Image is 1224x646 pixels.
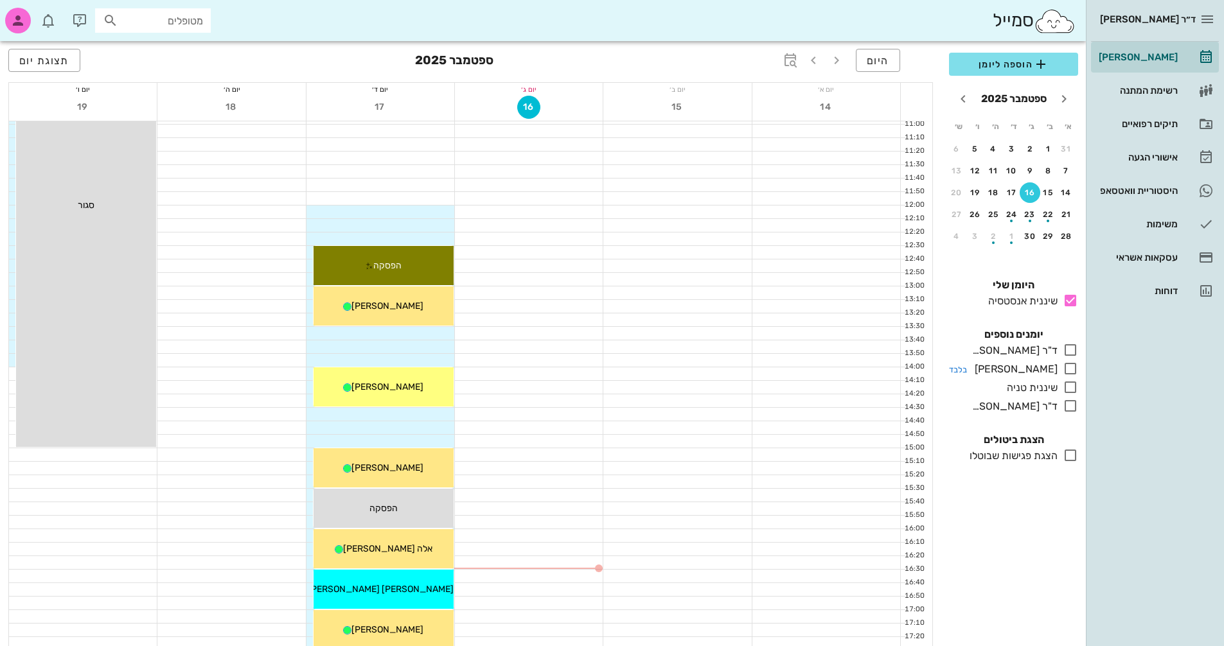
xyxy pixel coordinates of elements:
div: 12:30 [901,240,927,251]
div: 8 [1038,166,1059,175]
span: הפסקה [369,503,398,514]
span: הוספה ליומן [959,57,1068,72]
div: 13:50 [901,348,927,359]
span: [PERSON_NAME] [351,624,423,635]
div: [PERSON_NAME] [1096,52,1178,62]
span: סגור [78,200,94,211]
a: דוחות [1091,275,1219,306]
span: אלה [PERSON_NAME] [343,543,432,554]
div: 14:20 [901,388,927,399]
button: 27 [946,204,967,225]
div: 12:40 [901,254,927,265]
div: יום א׳ [752,83,900,96]
button: ספטמבר 2025 [976,86,1052,112]
div: משימות [1096,219,1178,229]
h4: הצגת ביטולים [949,432,1078,448]
div: 2 [983,232,1004,241]
div: 3 [965,232,986,241]
th: א׳ [1060,116,1077,137]
a: היסטוריית וואטסאפ [1091,175,1219,206]
div: 7 [1056,166,1077,175]
button: 16 [1020,182,1040,203]
div: 14:40 [901,415,927,426]
img: SmileCloud logo [1034,8,1076,34]
span: תג [38,10,46,18]
div: 17 [1002,188,1022,197]
div: 14:10 [901,375,927,386]
div: 15:40 [901,496,927,507]
span: ד״ר [PERSON_NAME] [1100,13,1196,25]
th: ש׳ [950,116,967,137]
div: 16:20 [901,550,927,561]
div: 29 [1038,232,1059,241]
div: 15:20 [901,469,927,480]
div: 11:40 [901,173,927,184]
div: 15 [1038,188,1059,197]
span: הפסקה [373,260,402,271]
div: 12:20 [901,227,927,238]
div: 15:50 [901,510,927,521]
th: ד׳ [1005,116,1022,137]
div: דוחות [1096,286,1178,296]
div: 9 [1020,166,1040,175]
button: 3 [965,226,986,247]
th: ג׳ [1024,116,1040,137]
div: 1 [1002,232,1022,241]
div: 13:00 [901,281,927,292]
button: 9 [1020,161,1040,181]
button: 25 [983,204,1004,225]
div: 21 [1056,210,1077,219]
div: 14:00 [901,362,927,372]
span: 19 [71,101,94,112]
div: 13:30 [901,321,927,332]
div: 12 [965,166,986,175]
div: 14 [1056,188,1077,197]
div: הצגת פגישות שבוטלו [964,448,1058,464]
button: 15 [1038,182,1059,203]
div: 15:00 [901,442,927,453]
div: 5 [965,144,986,153]
button: 30 [1020,226,1040,247]
button: 18 [220,96,244,119]
span: היום [867,55,889,67]
div: יום ג׳ [455,83,603,96]
div: 16:10 [901,537,927,548]
div: 25 [983,210,1004,219]
span: 14 [815,101,838,112]
div: 16 [1020,188,1040,197]
div: 11:10 [901,132,927,143]
button: 21 [1056,204,1077,225]
button: 5 [965,139,986,159]
div: 13:10 [901,294,927,305]
button: 4 [946,226,967,247]
th: ו׳ [968,116,985,137]
div: 22 [1038,210,1059,219]
div: 17:10 [901,618,927,629]
div: 17:20 [901,631,927,642]
div: שיננית אנסטסיה [983,293,1058,309]
small: בלבד [949,365,967,374]
div: 19 [965,188,986,197]
button: 24 [1002,204,1022,225]
div: 16:00 [901,523,927,534]
button: 28 [1056,226,1077,247]
div: 28 [1056,232,1077,241]
div: 11:50 [901,186,927,197]
h3: ספטמבר 2025 [415,49,493,74]
button: תצוגת יום [8,49,80,72]
button: 10 [1002,161,1022,181]
span: [PERSON_NAME] [351,301,423,311]
div: 2 [1020,144,1040,153]
div: יום ב׳ [603,83,751,96]
div: אישורי הגעה [1096,152,1178,162]
div: תיקים רפואיים [1096,119,1178,129]
button: חודש שעבר [1052,87,1076,110]
button: 19 [965,182,986,203]
a: [PERSON_NAME] [1091,42,1219,73]
button: 29 [1038,226,1059,247]
div: 16:30 [901,564,927,575]
span: 16 [518,101,540,112]
div: ד"ר [PERSON_NAME] [967,343,1058,358]
div: יום ד׳ [306,83,454,96]
div: 30 [1020,232,1040,241]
